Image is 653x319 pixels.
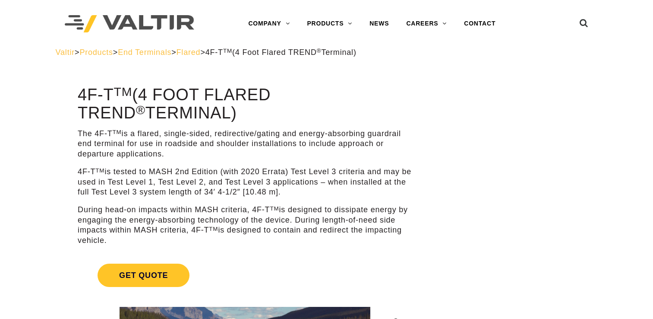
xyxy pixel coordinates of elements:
sup: TM [114,85,132,99]
a: COMPANY [240,15,298,32]
a: PRODUCTS [298,15,361,32]
a: Get Quote [78,253,412,297]
a: NEWS [361,15,397,32]
sup: TM [209,226,218,232]
a: CONTACT [455,15,504,32]
a: Flared [177,48,201,57]
sup: TM [223,48,232,54]
sup: TM [270,205,279,212]
a: CAREERS [397,15,455,32]
p: During head-on impacts within MASH criteria, 4F-T is designed to dissipate energy by engaging the... [78,205,412,246]
sup: ® [136,103,145,117]
span: 4F-T (4 Foot Flared TREND Terminal) [205,48,356,57]
a: Products [79,48,113,57]
sup: TM [113,129,122,135]
h1: 4F-T (4 Foot Flared TREND Terminal) [78,86,412,122]
sup: TM [95,167,104,174]
sup: ® [317,48,322,54]
div: > > > > [56,48,598,57]
img: Valtir [65,15,194,33]
a: Valtir [56,48,75,57]
a: End Terminals [118,48,171,57]
p: 4F-T is tested to MASH 2nd Edition (with 2020 Errata) Test Level 3 criteria and may be used in Te... [78,167,412,197]
span: Get Quote [98,264,189,287]
p: The 4F-T is a flared, single-sided, redirective/gating and energy-absorbing guardrail end termina... [78,129,412,159]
